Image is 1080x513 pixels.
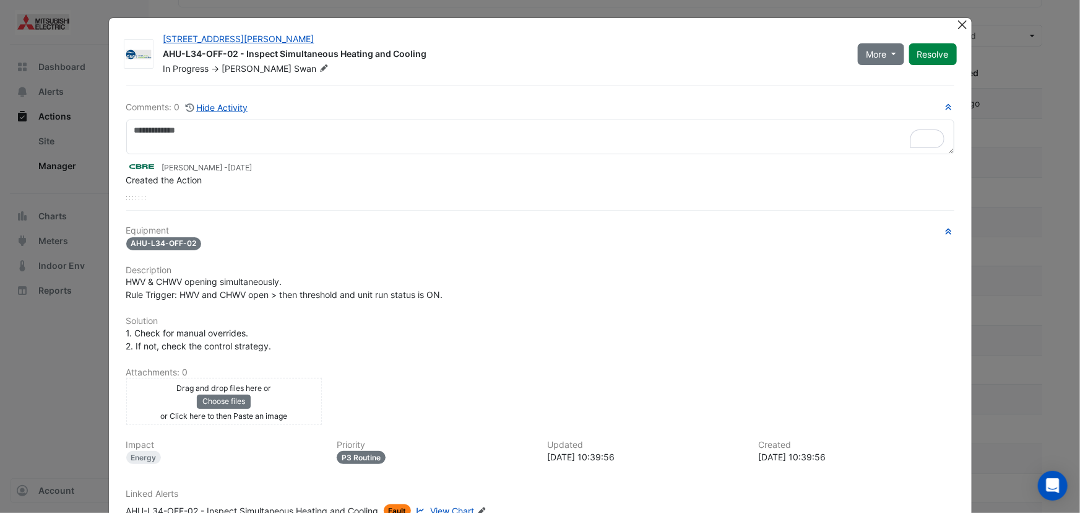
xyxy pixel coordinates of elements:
[909,43,957,65] button: Resolve
[126,237,202,250] span: AHU-L34-OFF-02
[337,440,533,450] h6: Priority
[295,63,331,75] span: Swan
[126,226,954,236] h6: Equipment
[548,440,744,450] h6: Updated
[126,367,954,378] h6: Attachments: 0
[126,316,954,327] h6: Solution
[163,48,843,63] div: AHU-L34-OFF-02 - Inspect Simultaneous Heating and Cooling
[126,451,162,464] div: Energy
[126,120,954,154] textarea: To enrich screen reader interactions, please activate Accessibility in Grammarly extension settings
[160,411,287,421] small: or Click here to then Paste an image
[126,160,157,173] img: CBRE LaSalle
[1038,471,1068,501] div: Open Intercom Messenger
[176,384,271,393] small: Drag and drop files here or
[185,100,249,115] button: Hide Activity
[758,450,954,463] div: [DATE] 10:39:56
[212,63,220,74] span: ->
[858,43,904,65] button: More
[126,440,322,450] h6: Impact
[197,395,251,408] button: Choose files
[163,63,209,74] span: In Progress
[124,48,153,61] img: D&E Air Conditioning
[758,440,954,450] h6: Created
[228,163,253,172] span: 2025-09-19 10:39:56
[548,450,744,463] div: [DATE] 10:39:56
[337,451,386,464] div: P3 Routine
[866,48,886,61] span: More
[126,175,202,185] span: Created the Action
[163,33,314,44] a: [STREET_ADDRESS][PERSON_NAME]
[956,18,969,31] button: Close
[126,276,443,300] span: HWV & CHWV opening simultaneously. Rule Trigger: HWV and CHWV open > then threshold and unit run ...
[126,489,954,499] h6: Linked Alerts
[126,328,272,351] span: 1. Check for manual overrides. 2. If not, check the control strategy.
[162,162,253,173] small: [PERSON_NAME] -
[222,63,292,74] span: [PERSON_NAME]
[126,100,249,115] div: Comments: 0
[126,265,954,276] h6: Description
